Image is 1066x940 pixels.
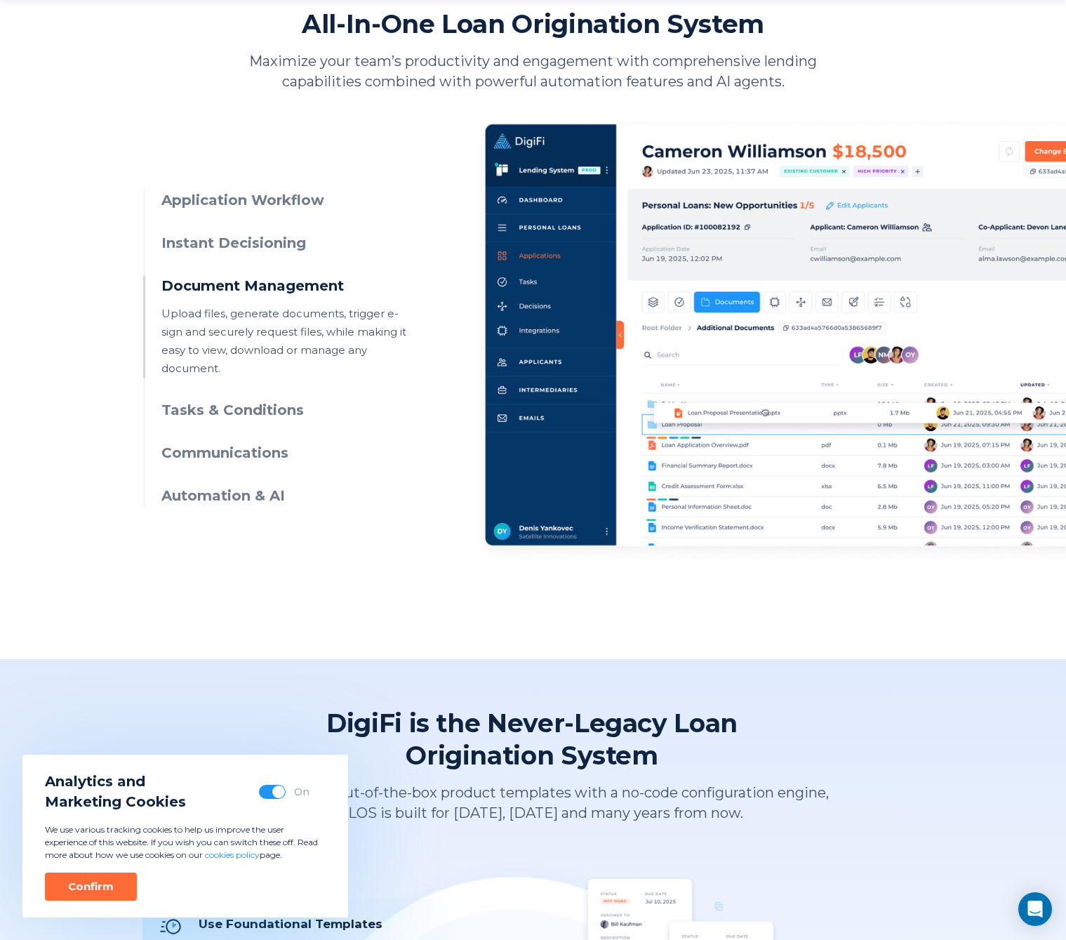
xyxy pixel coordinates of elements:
[161,276,416,296] h3: Document Management
[326,739,738,772] span: Origination System
[45,873,137,901] button: Confirm
[302,8,764,40] h2: All-In-One Loan Origination System
[45,772,186,792] span: Analytics and
[161,400,416,421] h3: Tasks & Conditions
[199,915,447,932] div: Use Foundational Templates
[161,305,416,378] p: Upload files, generate documents, trigger e-sign and securely request files, while making it easy...
[161,190,416,211] h3: Application Workflow
[228,51,839,92] p: Maximize your team’s productivity and engagement with comprehensive lending capabilities combined...
[205,849,260,860] a: cookies policy
[45,792,186,812] span: Marketing Cookies
[326,707,738,739] span: DigiFi is the Never-Legacy Loan
[45,823,326,861] p: We use various tracking cookies to help us improve the user experience of this website. If you wi...
[294,785,309,799] div: On
[161,443,416,463] h3: Communications
[227,783,837,823] p: By combining out-of-the-box product templates with a no-code configuration engine, our LOS is bui...
[68,880,114,894] div: Confirm
[161,233,416,253] h3: Instant Decisioning
[1018,892,1052,926] div: Open Intercom Messenger
[161,486,416,506] h3: Automation & AI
